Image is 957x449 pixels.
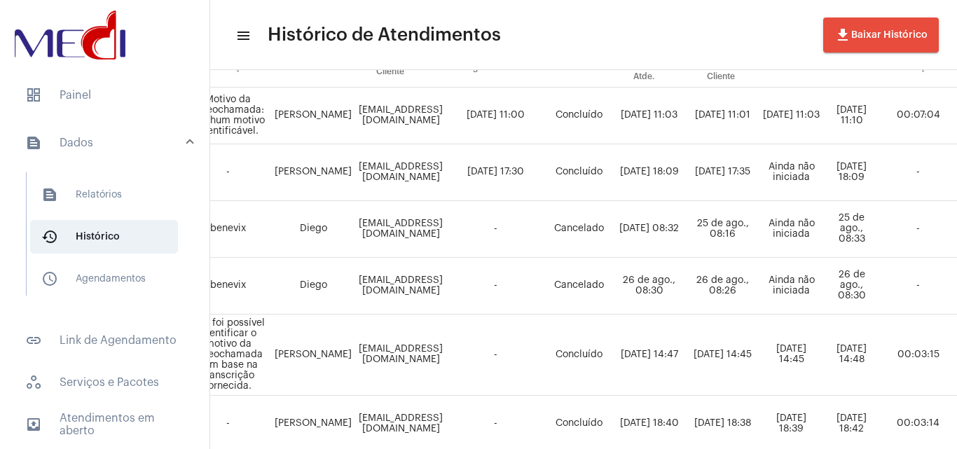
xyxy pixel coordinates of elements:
[271,201,355,258] td: Diego
[880,315,956,396] td: 00:03:15
[30,178,178,212] span: Relatórios
[545,144,612,201] td: Concluído
[686,315,759,396] td: [DATE] 14:45
[759,144,823,201] td: Ainda não iniciada
[446,144,545,201] td: [DATE] 17:30
[823,88,880,144] td: [DATE] 11:10
[686,201,759,258] td: 25 de ago., 08:16
[25,416,42,433] mat-icon: sidenav icon
[759,315,823,396] td: [DATE] 14:45
[823,315,880,396] td: [DATE] 14:48
[191,318,265,391] span: Não foi possível identificar o motivo da videochamada com base na transcrição fornecida.
[355,88,446,144] td: [EMAIL_ADDRESS][DOMAIN_NAME]
[686,144,759,201] td: [DATE] 17:35
[25,134,42,151] mat-icon: sidenav icon
[25,374,42,391] span: sidenav icon
[823,201,880,258] td: 25 de ago., 08:33
[355,201,446,258] td: [EMAIL_ADDRESS][DOMAIN_NAME]
[226,418,230,428] span: -
[880,144,956,201] td: -
[759,258,823,315] td: Ainda não iniciada
[759,201,823,258] td: Ainda não iniciada
[545,258,612,315] td: Cancelado
[271,258,355,315] td: Diego
[271,88,355,144] td: [PERSON_NAME]
[271,315,355,396] td: [PERSON_NAME]
[268,24,501,46] span: Histórico de Atendimentos
[41,186,58,203] mat-icon: sidenav icon
[612,258,686,315] td: 26 de ago., 08:30
[612,88,686,144] td: [DATE] 11:03
[880,258,956,315] td: -
[235,27,249,44] mat-icon: sidenav icon
[834,30,928,40] span: Baixar Histórico
[446,88,545,144] td: [DATE] 11:00
[545,88,612,144] td: Concluído
[41,270,58,287] mat-icon: sidenav icon
[759,88,823,144] td: [DATE] 11:03
[210,280,246,290] span: benevix
[823,18,939,53] button: Baixar Histórico
[355,315,446,396] td: [EMAIL_ADDRESS][DOMAIN_NAME]
[11,7,129,63] img: d3a1b5fa-500b-b90f-5a1c-719c20e9830b.png
[446,258,545,315] td: -
[612,201,686,258] td: [DATE] 08:32
[41,228,58,245] mat-icon: sidenav icon
[880,201,956,258] td: -
[686,258,759,315] td: 26 de ago., 08:26
[823,258,880,315] td: 26 de ago., 08:30
[14,366,195,399] span: Serviços e Pacotes
[25,332,42,349] mat-icon: sidenav icon
[355,144,446,201] td: [EMAIL_ADDRESS][DOMAIN_NAME]
[446,201,545,258] td: -
[834,27,851,43] mat-icon: file_download
[226,167,230,177] span: -
[30,220,178,254] span: Histórico
[30,262,178,296] span: Agendamentos
[545,315,612,396] td: Concluído
[14,324,195,357] span: Link de Agendamento
[355,258,446,315] td: [EMAIL_ADDRESS][DOMAIN_NAME]
[8,120,209,165] mat-expansion-panel-header: sidenav iconDados
[545,201,612,258] td: Cancelado
[14,78,195,112] span: Painel
[271,144,355,201] td: [PERSON_NAME]
[823,144,880,201] td: [DATE] 18:09
[880,88,956,144] td: 00:07:04
[612,315,686,396] td: [DATE] 14:47
[14,408,195,441] span: Atendimentos em aberto
[192,95,265,136] span: Motivo da videochamada: Nenhum motivo identificável.
[25,87,42,104] span: sidenav icon
[25,134,187,151] mat-panel-title: Dados
[8,165,209,315] div: sidenav iconDados
[686,88,759,144] td: [DATE] 11:01
[210,223,246,233] span: benevix
[612,144,686,201] td: [DATE] 18:09
[446,315,545,396] td: -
